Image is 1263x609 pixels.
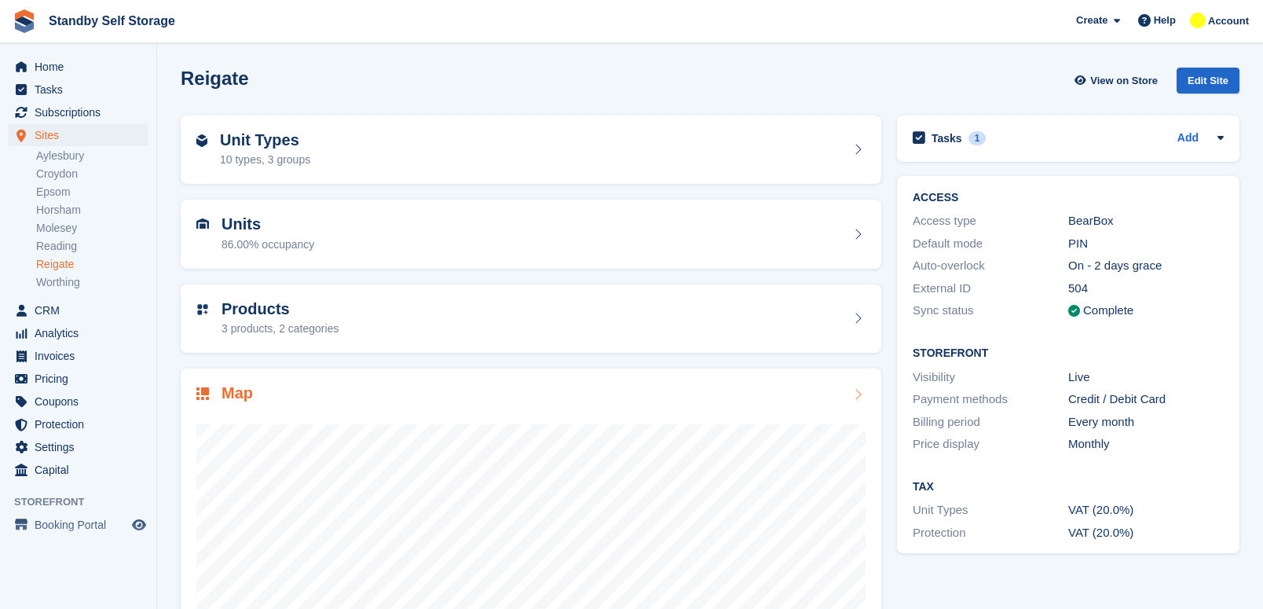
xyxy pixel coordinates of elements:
[1068,280,1224,298] div: 504
[913,212,1068,230] div: Access type
[8,101,148,123] a: menu
[1068,435,1224,453] div: Monthly
[130,515,148,534] a: Preview store
[196,303,209,316] img: custom-product-icn-752c56ca05d30b4aa98f6f15887a0e09747e85b44ffffa43cff429088544963d.svg
[35,124,129,146] span: Sites
[913,501,1068,519] div: Unit Types
[1083,302,1133,320] div: Complete
[1072,68,1164,94] a: View on Store
[8,514,148,536] a: menu
[913,347,1224,360] h2: Storefront
[1177,68,1239,100] a: Edit Site
[968,131,987,145] div: 1
[221,384,253,402] h2: Map
[13,9,36,33] img: stora-icon-8386f47178a22dfd0bd8f6a31ec36ba5ce8667c1dd55bd0f319d3a0aa187defe.svg
[14,494,156,510] span: Storefront
[1154,13,1176,28] span: Help
[36,185,148,200] a: Epsom
[36,203,148,218] a: Horsham
[221,215,314,233] h2: Units
[1068,524,1224,542] div: VAT (20.0%)
[8,79,148,101] a: menu
[35,299,129,321] span: CRM
[8,459,148,481] a: menu
[36,221,148,236] a: Molesey
[8,436,148,458] a: menu
[196,218,209,229] img: unit-icn-7be61d7bf1b0ce9d3e12c5938cc71ed9869f7b940bace4675aadf7bd6d80202e.svg
[913,524,1068,542] div: Protection
[220,131,310,149] h2: Unit Types
[1177,130,1199,148] a: Add
[35,322,129,344] span: Analytics
[8,124,148,146] a: menu
[8,56,148,78] a: menu
[913,257,1068,275] div: Auto-overlock
[36,257,148,272] a: Reigate
[221,300,339,318] h2: Products
[1068,235,1224,253] div: PIN
[35,459,129,481] span: Capital
[913,413,1068,431] div: Billing period
[36,239,148,254] a: Reading
[181,116,881,185] a: Unit Types 10 types, 3 groups
[35,56,129,78] span: Home
[36,275,148,290] a: Worthing
[8,413,148,435] a: menu
[8,391,148,413] a: menu
[1068,413,1224,431] div: Every month
[913,369,1068,387] div: Visibility
[1068,369,1224,387] div: Live
[35,413,129,435] span: Protection
[35,368,129,390] span: Pricing
[221,237,314,253] div: 86.00% occupancy
[8,322,148,344] a: menu
[35,345,129,367] span: Invoices
[181,68,249,89] h2: Reigate
[35,79,129,101] span: Tasks
[913,481,1224,493] h2: Tax
[181,200,881,269] a: Units 86.00% occupancy
[913,391,1068,409] div: Payment methods
[1068,501,1224,519] div: VAT (20.0%)
[221,321,339,337] div: 3 products, 2 categories
[1208,13,1249,29] span: Account
[181,284,881,354] a: Products 3 products, 2 categories
[913,435,1068,453] div: Price display
[35,514,129,536] span: Booking Portal
[1068,257,1224,275] div: On - 2 days grace
[36,167,148,182] a: Croydon
[36,149,148,163] a: Aylesbury
[1177,68,1239,94] div: Edit Site
[913,235,1068,253] div: Default mode
[220,152,310,168] div: 10 types, 3 groups
[1076,13,1107,28] span: Create
[1068,212,1224,230] div: BearBox
[35,436,129,458] span: Settings
[913,302,1068,320] div: Sync status
[35,391,129,413] span: Coupons
[1068,391,1224,409] div: Credit / Debit Card
[1190,13,1206,28] img: Glenn Fisher
[932,131,962,145] h2: Tasks
[35,101,129,123] span: Subscriptions
[8,368,148,390] a: menu
[913,192,1224,204] h2: ACCESS
[913,280,1068,298] div: External ID
[42,8,181,34] a: Standby Self Storage
[196,134,207,147] img: unit-type-icn-2b2737a686de81e16bb02015468b77c625bbabd49415b5ef34ead5e3b44a266d.svg
[196,387,209,400] img: map-icn-33ee37083ee616e46c38cad1a60f524a97daa1e2b2c8c0bc3eb3415660979fc1.svg
[8,345,148,367] a: menu
[8,299,148,321] a: menu
[1090,73,1158,89] span: View on Store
